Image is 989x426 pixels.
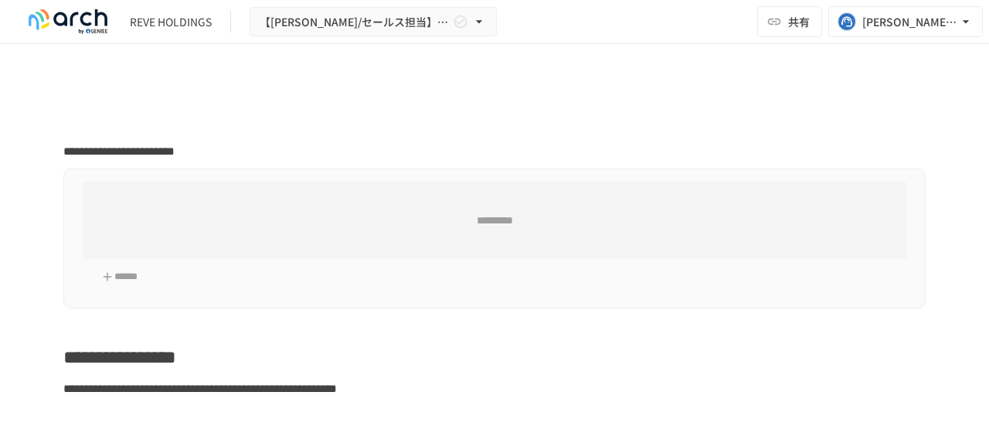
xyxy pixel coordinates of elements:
[828,6,983,37] button: [PERSON_NAME][EMAIL_ADDRESS][DOMAIN_NAME]
[250,7,497,37] button: 【[PERSON_NAME]/セールス担当】REVE HOLDINGS様_初期設定サポート
[788,13,810,30] span: 共有
[19,9,117,34] img: logo-default@2x-9cf2c760.svg
[130,14,212,30] div: REVE HOLDINGS
[862,12,958,32] div: [PERSON_NAME][EMAIL_ADDRESS][DOMAIN_NAME]
[757,6,822,37] button: 共有
[260,12,450,32] span: 【[PERSON_NAME]/セールス担当】REVE HOLDINGS様_初期設定サポート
